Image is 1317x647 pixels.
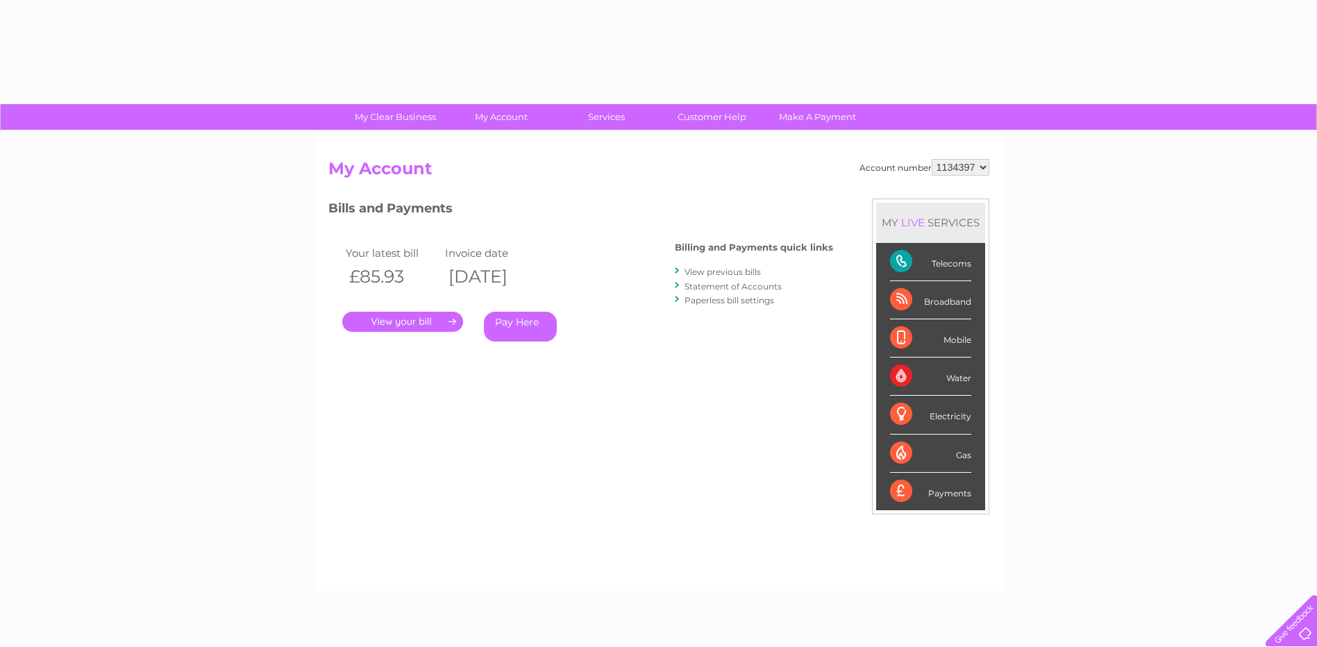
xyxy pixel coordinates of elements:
div: Water [890,358,971,396]
h4: Billing and Payments quick links [675,242,833,253]
th: [DATE] [442,262,542,291]
div: LIVE [898,216,928,229]
div: MY SERVICES [876,203,985,242]
a: My Clear Business [338,104,453,130]
div: Mobile [890,319,971,358]
a: . [342,312,463,332]
a: Services [549,104,664,130]
div: Payments [890,473,971,510]
div: Account number [859,159,989,176]
a: My Account [444,104,558,130]
a: Customer Help [655,104,769,130]
a: View previous bills [685,267,761,277]
a: Make A Payment [760,104,875,130]
a: Paperless bill settings [685,295,774,305]
td: Invoice date [442,244,542,262]
div: Telecoms [890,243,971,281]
div: Broadband [890,281,971,319]
th: £85.93 [342,262,442,291]
td: Your latest bill [342,244,442,262]
div: Electricity [890,396,971,434]
h2: My Account [328,159,989,185]
div: Gas [890,435,971,473]
a: Pay Here [484,312,557,342]
h3: Bills and Payments [328,199,833,223]
a: Statement of Accounts [685,281,782,292]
